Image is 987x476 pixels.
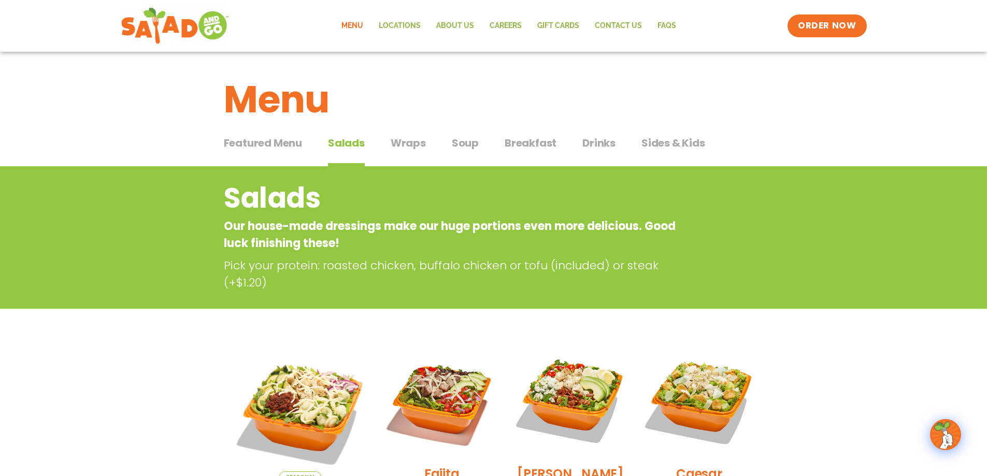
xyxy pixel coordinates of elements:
[371,14,428,38] a: Locations
[224,257,685,291] p: Pick your protein: roasted chicken, buffalo chicken or tofu (included) or steak (+$1.20)
[224,71,764,127] h1: Menu
[334,14,684,38] nav: Menu
[452,135,479,151] span: Soup
[587,14,650,38] a: Contact Us
[931,420,960,449] img: wpChatIcon
[224,135,302,151] span: Featured Menu
[788,15,866,37] a: ORDER NOW
[334,14,371,38] a: Menu
[328,135,365,151] span: Salads
[582,135,616,151] span: Drinks
[641,135,705,151] span: Sides & Kids
[530,14,587,38] a: GIFT CARDS
[650,14,684,38] a: FAQs
[224,177,680,219] h2: Salads
[385,344,498,457] img: Product photo for Fajita Salad
[121,5,230,47] img: new-SAG-logo-768×292
[505,135,556,151] span: Breakfast
[224,218,680,252] p: Our house-made dressings make our huge portions even more delicious. Good luck finishing these!
[514,344,627,457] img: Product photo for Cobb Salad
[224,132,764,167] div: Tabbed content
[482,14,530,38] a: Careers
[642,344,755,457] img: Product photo for Caesar Salad
[428,14,482,38] a: About Us
[798,20,856,32] span: ORDER NOW
[391,135,426,151] span: Wraps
